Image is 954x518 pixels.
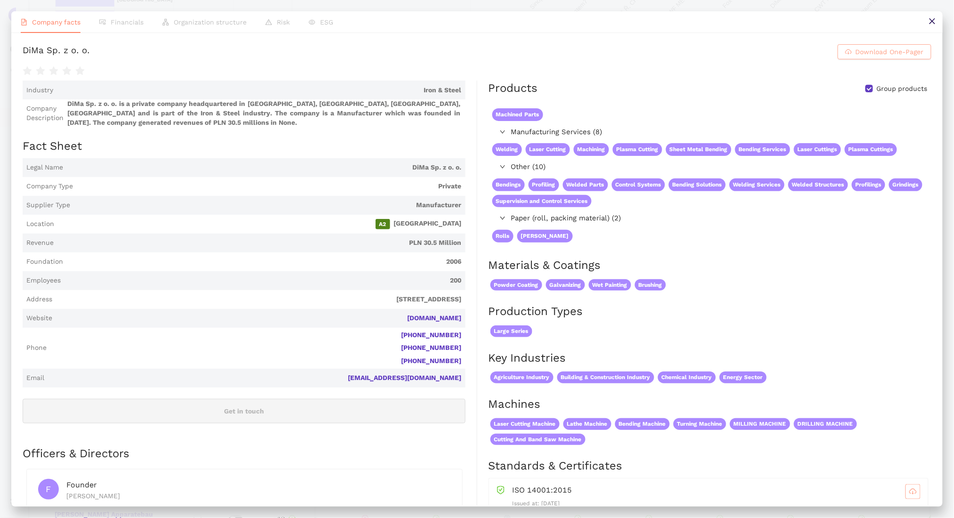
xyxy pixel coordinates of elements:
[66,480,97,489] span: Founder
[497,484,505,494] span: safety-certificate
[32,18,80,26] span: Company facts
[845,49,852,56] span: cloud-download
[492,108,543,121] span: Machined Parts
[46,479,51,500] span: F
[513,499,921,508] p: Issued at: [DATE]
[492,195,592,208] span: Supervision and Control Services
[730,418,790,430] span: MILLING MACHINE
[174,18,247,26] span: Organization structure
[500,164,505,170] span: right
[26,276,61,285] span: Employees
[56,295,462,304] span: [STREET_ADDRESS]
[75,66,85,76] span: star
[265,19,272,25] span: warning
[67,163,462,172] span: DiMa Sp. z o. o.
[735,143,790,156] span: Bending Services
[856,47,924,57] span: Download One-Pager
[490,325,532,337] span: Large Series
[517,230,573,243] span: [PERSON_NAME]
[26,238,54,248] span: Revenue
[490,279,542,291] span: Powder Coating
[74,201,462,210] span: Manufacturer
[658,372,716,383] span: Chemical Industry
[23,44,90,59] div: DiMa Sp. z o. o.
[23,66,32,76] span: star
[669,178,726,191] span: Bending Solutions
[500,215,505,221] span: right
[111,18,144,26] span: Financials
[62,66,72,76] span: star
[489,125,930,140] div: Manufacturing Services (8)
[26,314,52,323] span: Website
[489,397,931,413] h2: Machines
[26,182,73,191] span: Company Type
[852,178,885,191] span: Profilings
[838,44,931,59] button: cloud-downloadDownload One-Pager
[26,163,63,172] span: Legal Name
[26,86,53,95] span: Industry
[906,488,920,495] span: cloud-download
[23,446,465,462] h2: Officers & Directors
[845,143,897,156] span: Plasma Cuttings
[673,418,726,430] span: Turning Machine
[794,143,841,156] span: Laser Cuttings
[162,19,169,25] span: apartment
[511,213,927,224] span: Paper (roll, packing material) (2)
[490,418,560,430] span: Laser Cutting Machine
[67,99,462,127] span: DiMa Sp. z o. o. is a private company headquartered in [GEOGRAPHIC_DATA], [GEOGRAPHIC_DATA], [GEO...
[922,11,943,32] button: close
[929,17,936,25] span: close
[500,129,505,135] span: right
[794,418,857,430] span: DRILLING MACHINE
[788,178,848,191] span: Welded Structures
[26,104,64,122] span: Company Description
[511,127,927,138] span: Manufacturing Services (8)
[557,372,654,383] span: Building & Construction Industry
[563,178,608,191] span: Welded Parts
[589,279,631,291] span: Wet Painting
[57,238,462,248] span: PLN 30.5 Million
[511,162,927,173] span: Other (10)
[489,350,931,366] h2: Key Industries
[529,178,559,191] span: Profiling
[635,279,666,291] span: Brushing
[489,81,538,97] div: Products
[526,143,570,156] span: Laser Cutting
[67,257,462,267] span: 2006
[612,178,665,191] span: Control Systems
[58,219,462,229] span: [GEOGRAPHIC_DATA]
[489,458,931,474] h2: Standards & Certificates
[26,219,54,229] span: Location
[666,143,731,156] span: Sheet Metal Bending
[906,484,921,499] button: cloud-download
[613,143,662,156] span: Plasma Cutting
[26,295,52,304] span: Address
[376,219,390,229] span: A2
[489,160,930,175] div: Other (10)
[492,143,522,156] span: Welding
[26,201,70,210] span: Supplier Type
[615,418,670,430] span: Bending Machine
[490,434,585,445] span: Cutting And Band Saw Machine
[490,372,553,383] span: Agriculture Industry
[64,276,462,285] span: 200
[489,211,930,226] div: Paper (roll, packing material) (2)
[26,343,47,353] span: Phone
[513,484,921,499] div: ISO 14001:2015
[489,258,931,274] h2: Materials & Coatings
[492,230,513,243] span: Rolls
[77,182,462,191] span: Private
[320,18,333,26] span: ESG
[49,66,58,76] span: star
[26,257,63,267] span: Foundation
[23,138,465,154] h2: Fact Sheet
[563,418,611,430] span: Lathe Machine
[309,19,315,25] span: eye
[26,373,44,383] span: Email
[574,143,609,156] span: Machining
[889,178,922,191] span: Grindings
[720,372,767,383] span: Energy Sector
[36,66,45,76] span: star
[489,304,931,320] h2: Production Types
[492,178,525,191] span: Bendings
